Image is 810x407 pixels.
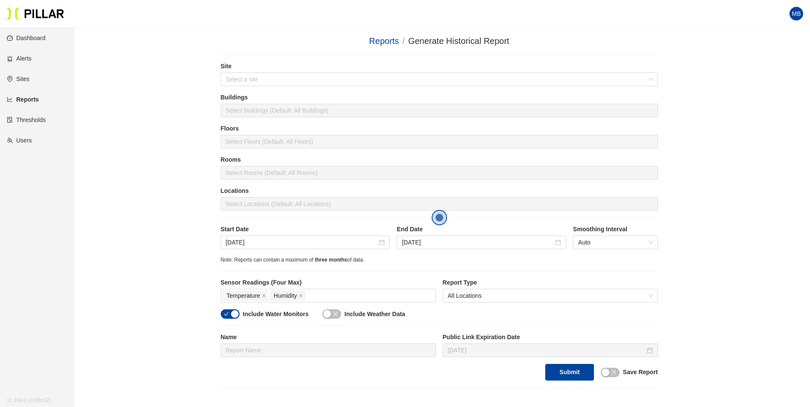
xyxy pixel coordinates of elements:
[221,278,436,287] label: Sensor Readings (Four Max)
[7,35,46,41] a: dashboardDashboard
[369,36,399,46] a: Reports
[7,76,29,82] a: environmentSites
[221,124,658,133] label: Floors
[432,210,447,225] button: Open the dialog
[397,225,566,234] label: End Date
[274,291,297,300] span: Humidity
[611,369,617,375] span: close
[7,55,32,62] a: alertAlerts
[221,343,436,357] input: Report Name
[227,291,260,300] span: Temperature
[243,310,309,319] label: Include Water Monitors
[226,238,377,247] input: Oct 8, 2025
[792,7,801,20] span: MB
[221,186,658,195] label: Locations
[345,310,405,319] label: Include Weather Data
[448,289,653,302] span: All Locations
[623,368,658,377] label: Save Report
[402,36,405,46] span: /
[315,257,347,263] span: three months
[262,294,266,299] span: close
[443,278,658,287] label: Report Type
[408,36,509,46] span: Generate Historical Report
[221,333,436,342] label: Name
[7,116,46,123] a: exceptionThresholds
[573,225,658,234] label: Smoothing Interval
[7,7,64,20] img: Pillar Technologies
[221,93,658,102] label: Buildings
[578,236,652,249] span: Auto
[224,311,229,317] span: check
[299,294,303,299] span: close
[402,238,553,247] input: Oct 15, 2025
[221,62,658,71] label: Site
[7,96,39,103] a: line-chartReports
[448,346,645,355] input: Oct 29, 2025
[221,256,658,264] div: Note: Reports can contain a maximum of of data.
[545,364,594,381] button: Submit
[443,333,658,342] label: Public Link Expiration Date
[221,155,658,164] label: Rooms
[333,311,338,317] span: close
[221,225,390,234] label: Start Date
[7,137,32,144] a: teamUsers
